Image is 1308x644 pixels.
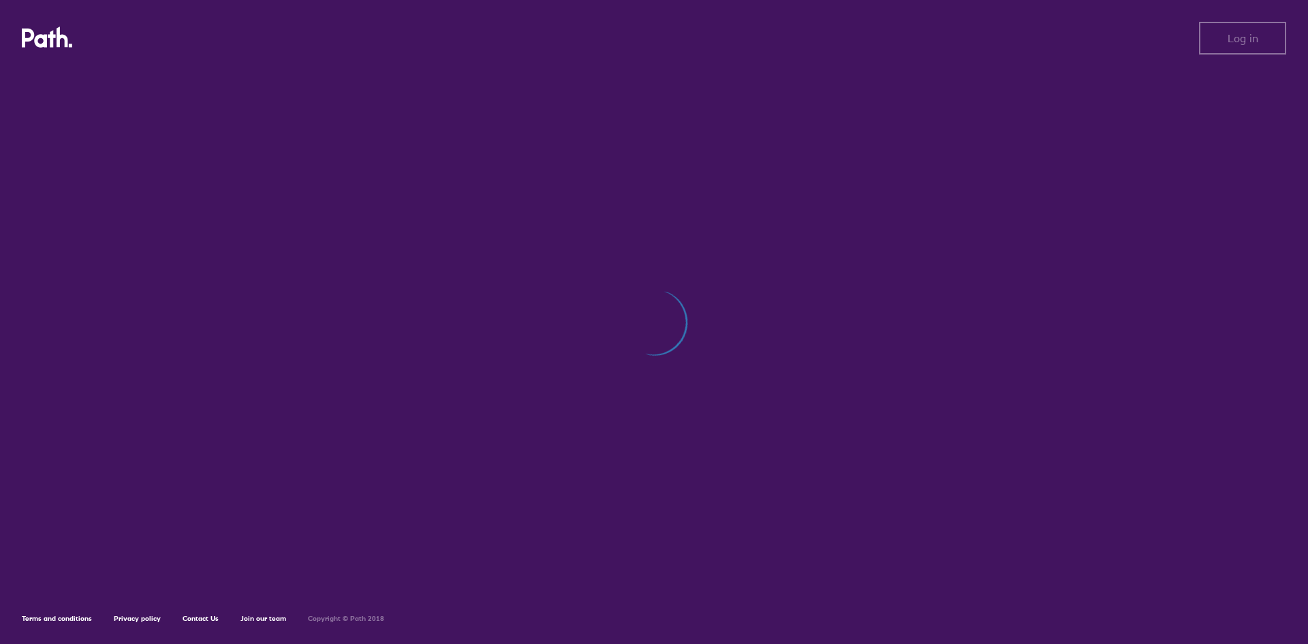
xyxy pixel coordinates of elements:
[114,614,161,623] a: Privacy policy
[240,614,286,623] a: Join our team
[308,615,384,623] h6: Copyright © Path 2018
[1228,32,1258,44] span: Log in
[1199,22,1286,55] button: Log in
[183,614,219,623] a: Contact Us
[22,614,92,623] a: Terms and conditions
